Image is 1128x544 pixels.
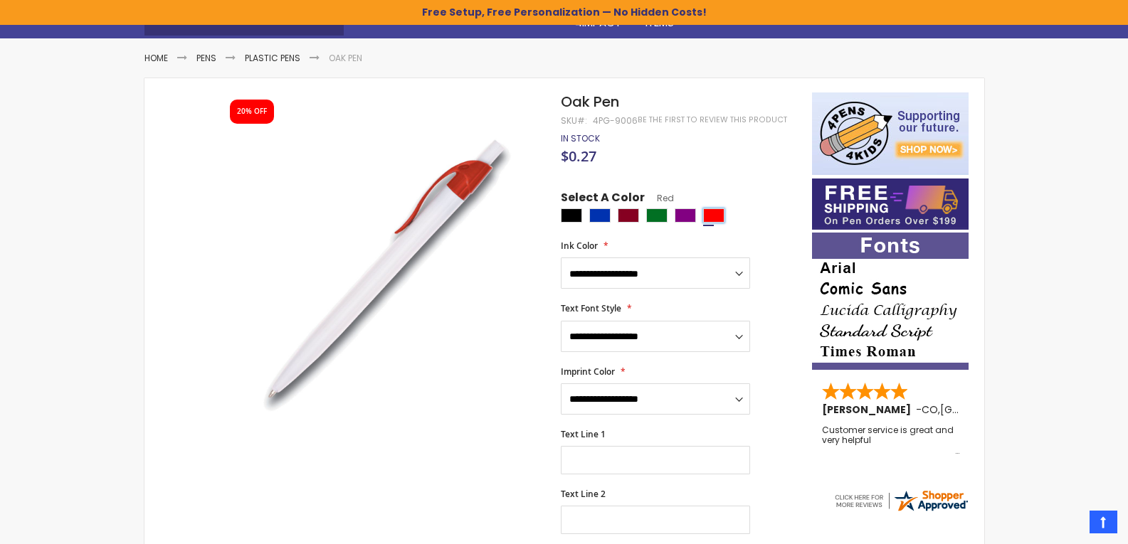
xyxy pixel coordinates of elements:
span: Red [645,192,674,204]
span: Select A Color [561,190,645,209]
img: Free shipping on orders over $199 [812,178,969,230]
span: Text Font Style [561,302,621,314]
div: Red [703,208,724,223]
div: Black [561,208,582,223]
img: font-personalization-examples [812,233,969,370]
span: Ink Color [561,240,598,252]
span: Oak Pen [561,92,619,112]
a: Plastic Pens [245,52,300,64]
div: 4PG-9006 [593,115,638,127]
div: Purple [675,208,696,223]
div: Burgundy [618,208,639,223]
li: Oak Pen [329,53,362,64]
a: 4pens.com certificate URL [833,504,969,516]
span: [GEOGRAPHIC_DATA] [940,402,1045,417]
span: - , [916,402,1045,417]
a: Be the first to review this product [638,114,787,125]
div: Availability [561,133,600,144]
strong: SKU [561,114,587,127]
span: $0.27 [561,146,596,166]
div: Customer service is great and very helpful [822,425,960,456]
div: Blue [589,208,611,223]
span: CO [922,402,938,417]
a: Home [144,52,168,64]
span: Text Line 1 [561,428,606,440]
div: Green [646,208,668,223]
img: oak_side_red_1_1.jpg [217,113,542,438]
span: [PERSON_NAME] [822,402,916,417]
img: 4pens.com widget logo [833,488,969,513]
a: Pens [196,52,216,64]
iframe: Google Customer Reviews [1011,506,1128,544]
span: Imprint Color [561,366,615,378]
img: 4pens 4 kids [812,92,969,175]
span: Text Line 2 [561,488,606,500]
div: 20% OFF [237,107,267,117]
span: In stock [561,132,600,144]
